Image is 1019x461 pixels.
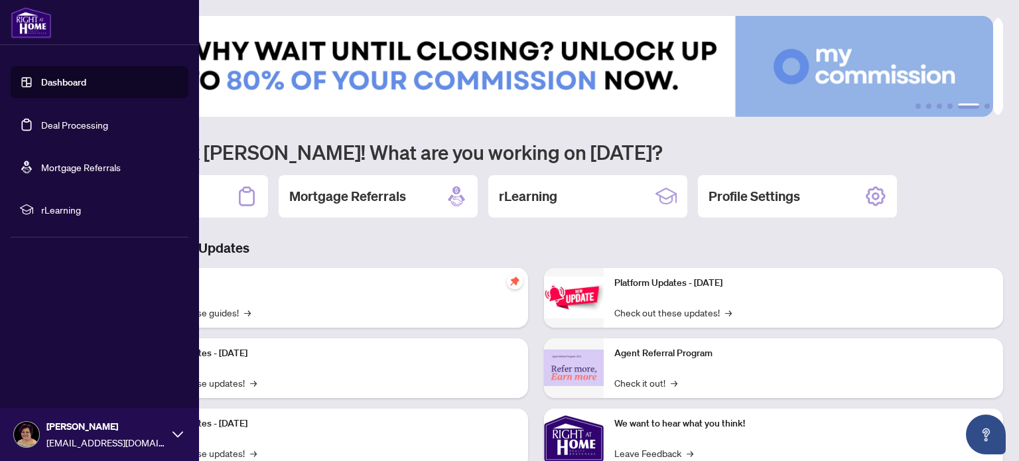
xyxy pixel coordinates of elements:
[41,119,108,131] a: Deal Processing
[250,446,257,460] span: →
[139,417,517,431] p: Platform Updates - [DATE]
[69,16,993,117] img: Slide 4
[671,375,677,390] span: →
[926,103,931,109] button: 2
[139,276,517,291] p: Self-Help
[46,419,166,434] span: [PERSON_NAME]
[41,76,86,88] a: Dashboard
[966,415,1006,454] button: Open asap
[614,305,732,320] a: Check out these updates!→
[937,103,942,109] button: 3
[14,422,39,447] img: Profile Icon
[985,103,990,109] button: 6
[614,375,677,390] a: Check it out!→
[69,239,1003,257] h3: Brokerage & Industry Updates
[507,273,523,289] span: pushpin
[916,103,921,109] button: 1
[139,346,517,361] p: Platform Updates - [DATE]
[947,103,953,109] button: 4
[544,350,604,386] img: Agent Referral Program
[958,103,979,109] button: 5
[250,375,257,390] span: →
[11,7,52,38] img: logo
[614,446,693,460] a: Leave Feedback→
[41,161,121,173] a: Mortgage Referrals
[499,187,557,206] h2: rLearning
[41,202,179,217] span: rLearning
[725,305,732,320] span: →
[244,305,251,320] span: →
[69,139,1003,165] h1: Welcome back [PERSON_NAME]! What are you working on [DATE]?
[289,187,406,206] h2: Mortgage Referrals
[614,417,992,431] p: We want to hear what you think!
[687,446,693,460] span: →
[614,346,992,361] p: Agent Referral Program
[544,277,604,318] img: Platform Updates - June 23, 2025
[709,187,800,206] h2: Profile Settings
[46,435,166,450] span: [EMAIL_ADDRESS][DOMAIN_NAME]
[614,276,992,291] p: Platform Updates - [DATE]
